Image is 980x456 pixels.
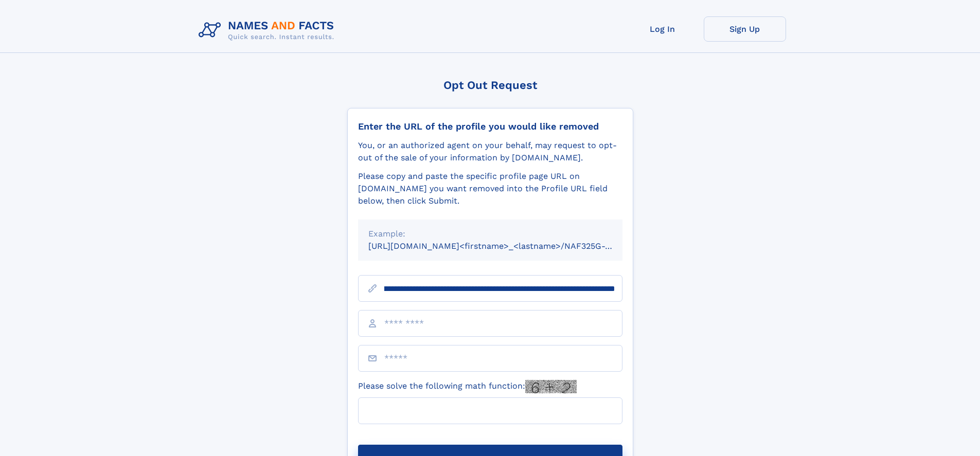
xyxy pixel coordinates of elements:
[194,16,343,44] img: Logo Names and Facts
[358,139,622,164] div: You, or an authorized agent on your behalf, may request to opt-out of the sale of your informatio...
[621,16,704,42] a: Log In
[347,79,633,92] div: Opt Out Request
[368,228,612,240] div: Example:
[358,170,622,207] div: Please copy and paste the specific profile page URL on [DOMAIN_NAME] you want removed into the Pr...
[358,121,622,132] div: Enter the URL of the profile you would like removed
[704,16,786,42] a: Sign Up
[358,380,577,393] label: Please solve the following math function:
[368,241,642,251] small: [URL][DOMAIN_NAME]<firstname>_<lastname>/NAF325G-xxxxxxxx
